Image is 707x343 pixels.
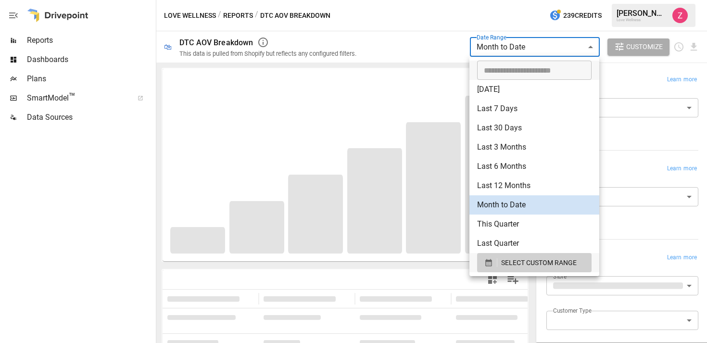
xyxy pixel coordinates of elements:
span: SELECT CUSTOM RANGE [501,257,577,269]
li: This Quarter [469,215,599,234]
li: [DATE] [469,80,599,99]
li: Last 12 Months [469,176,599,195]
button: SELECT CUSTOM RANGE [477,253,592,272]
li: Last 7 Days [469,99,599,118]
li: Last 3 Months [469,138,599,157]
li: Month to Date [469,195,599,215]
li: Last 30 Days [469,118,599,138]
li: Last Quarter [469,234,599,253]
li: Last 6 Months [469,157,599,176]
